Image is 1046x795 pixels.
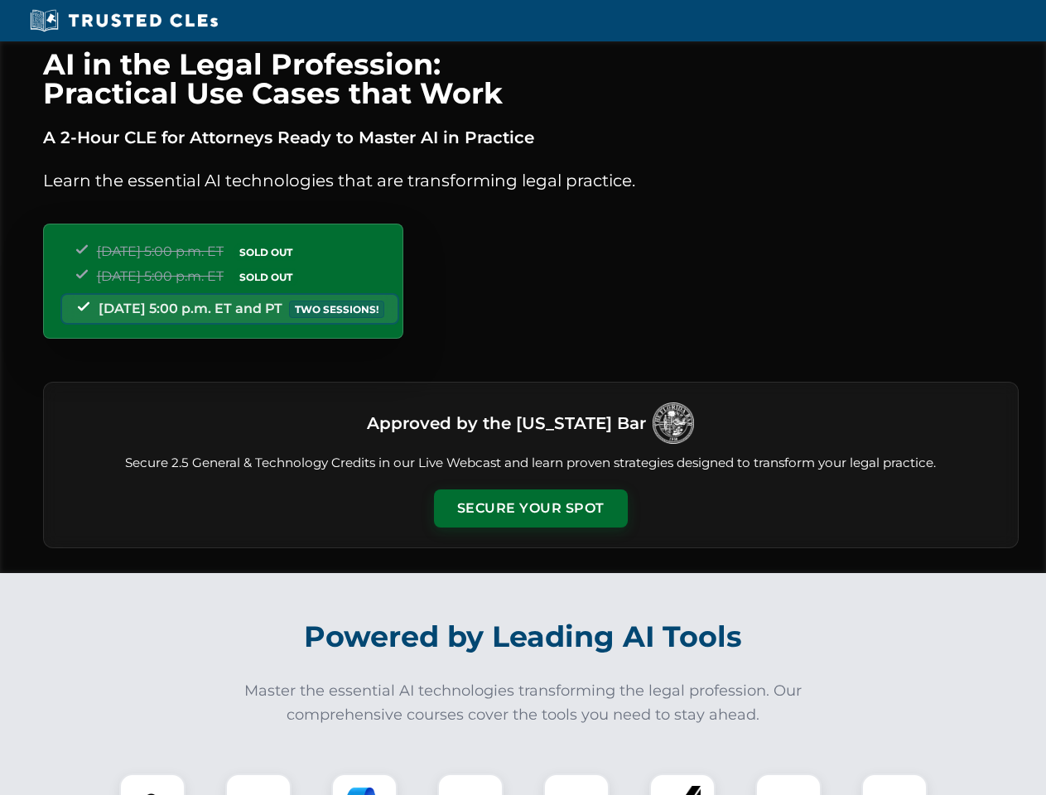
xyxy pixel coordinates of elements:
span: SOLD OUT [234,268,298,286]
img: Logo [653,402,694,444]
h2: Powered by Leading AI Tools [65,608,982,666]
button: Secure Your Spot [434,489,628,528]
span: SOLD OUT [234,243,298,261]
h1: AI in the Legal Profession: Practical Use Cases that Work [43,50,1019,108]
span: [DATE] 5:00 p.m. ET [97,243,224,259]
span: [DATE] 5:00 p.m. ET [97,268,224,284]
h3: Approved by the [US_STATE] Bar [367,408,646,438]
p: Secure 2.5 General & Technology Credits in our Live Webcast and learn proven strategies designed ... [64,454,998,473]
p: Master the essential AI technologies transforming the legal profession. Our comprehensive courses... [234,679,813,727]
p: A 2-Hour CLE for Attorneys Ready to Master AI in Practice [43,124,1019,151]
p: Learn the essential AI technologies that are transforming legal practice. [43,167,1019,194]
img: Trusted CLEs [25,8,223,33]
